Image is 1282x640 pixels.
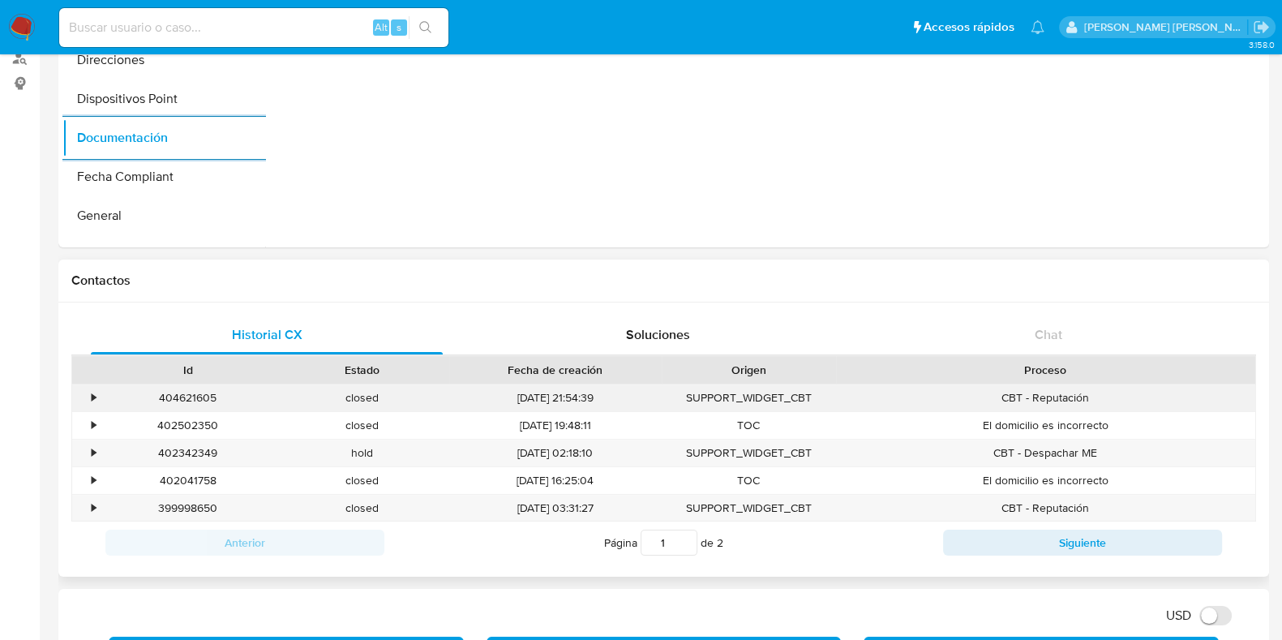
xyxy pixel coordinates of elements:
[275,384,449,411] div: closed
[662,440,836,466] div: SUPPORT_WIDGET_CBT
[449,495,662,522] div: [DATE] 03:31:27
[92,500,96,516] div: •
[101,384,275,411] div: 404621605
[1084,19,1248,35] p: daniela.lagunesrodriguez@mercadolibre.com.mx
[275,412,449,439] div: closed
[449,440,662,466] div: [DATE] 02:18:10
[847,362,1244,378] div: Proceso
[662,495,836,522] div: SUPPORT_WIDGET_CBT
[409,16,442,39] button: search-icon
[112,362,264,378] div: Id
[62,157,265,196] button: Fecha Compliant
[836,384,1255,411] div: CBT - Reputación
[59,17,448,38] input: Buscar usuario o caso...
[62,118,265,157] button: Documentación
[105,530,384,556] button: Anterior
[924,19,1014,36] span: Accesos rápidos
[662,384,836,411] div: SUPPORT_WIDGET_CBT
[662,412,836,439] div: TOC
[101,495,275,522] div: 399998650
[62,41,265,79] button: Direcciones
[836,495,1255,522] div: CBT - Reputación
[71,273,1256,289] h1: Contactos
[92,473,96,488] div: •
[397,19,401,35] span: s
[626,325,690,344] span: Soluciones
[662,467,836,494] div: TOC
[101,440,275,466] div: 402342349
[836,412,1255,439] div: El domicilio es incorrecto
[717,535,723,551] span: 2
[449,412,662,439] div: [DATE] 19:48:11
[1253,19,1270,36] a: Salir
[275,440,449,466] div: hold
[101,412,275,439] div: 402502350
[92,445,96,461] div: •
[449,384,662,411] div: [DATE] 21:54:39
[1035,325,1062,344] span: Chat
[275,495,449,522] div: closed
[943,530,1222,556] button: Siguiente
[461,362,650,378] div: Fecha de creación
[449,467,662,494] div: [DATE] 16:25:04
[1248,38,1274,51] span: 3.158.0
[92,390,96,406] div: •
[275,467,449,494] div: closed
[62,79,265,118] button: Dispositivos Point
[101,467,275,494] div: 402041758
[62,235,265,274] button: Historial Riesgo PLD
[62,196,265,235] button: General
[1031,20,1044,34] a: Notificaciones
[375,19,388,35] span: Alt
[92,418,96,433] div: •
[836,440,1255,466] div: CBT - Despachar ME
[604,530,723,556] span: Página de
[673,362,825,378] div: Origen
[232,325,302,344] span: Historial CX
[286,362,438,378] div: Estado
[836,467,1255,494] div: El domicilio es incorrecto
